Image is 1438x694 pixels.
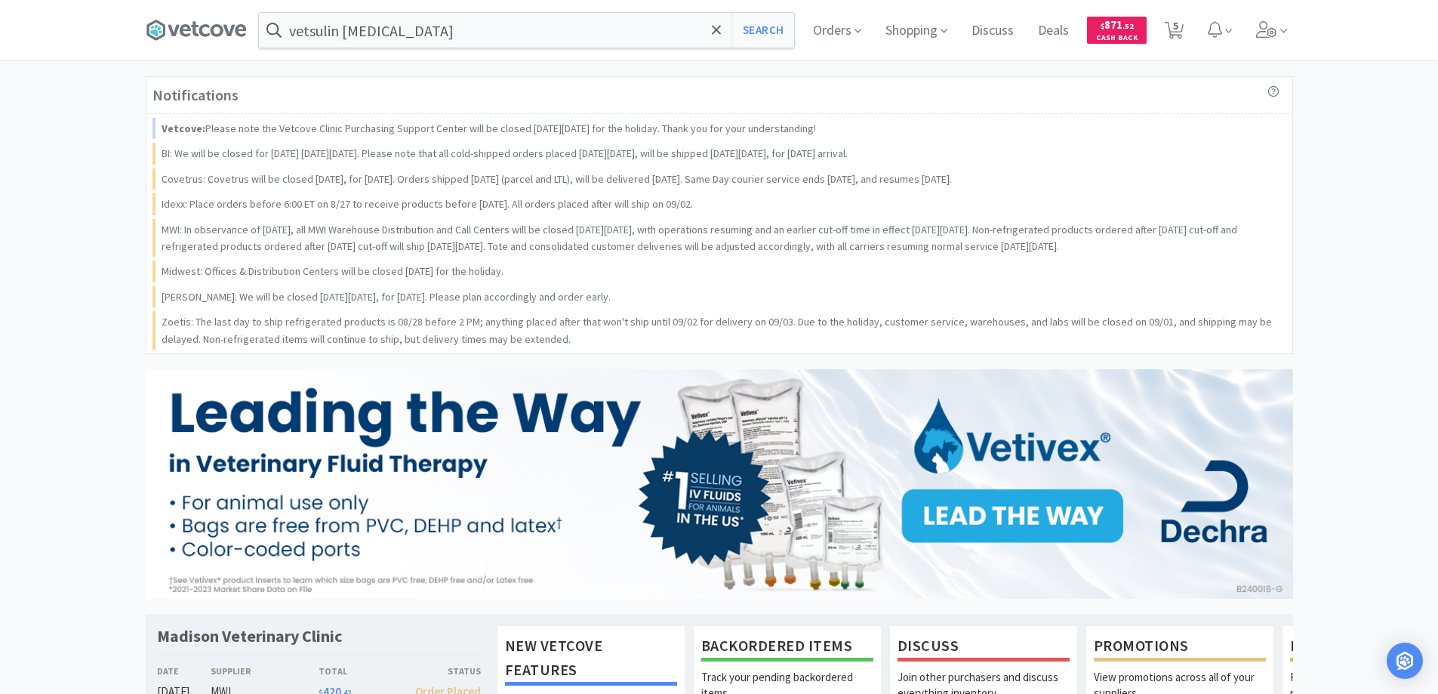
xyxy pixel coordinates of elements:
[898,634,1070,662] h1: Discuss
[965,24,1020,38] a: Discuss
[1087,10,1147,51] a: $871.52Cash Back
[162,171,952,187] p: Covetrus: Covetrus will be closed [DATE], for [DATE]. Orders shipped [DATE] (parcel and LTL), wil...
[211,664,319,678] div: Supplier
[146,369,1293,599] img: 6bcff1d5513c4292bcae26201ab6776f.jpg
[1122,21,1134,31] span: . 52
[162,120,816,137] p: Please note the Vetcove Clinic Purchasing Support Center will be closed [DATE][DATE] for the holi...
[1159,26,1190,39] a: 5
[1101,17,1134,32] span: 871
[1101,21,1104,31] span: $
[162,313,1280,347] p: Zoetis: The last day to ship refrigerated products is 08/28 before 2 PM; anything placed after th...
[162,221,1280,255] p: MWI: In observance of [DATE], all MWI Warehouse Distribution and Call Centers will be closed [DAT...
[157,664,211,678] div: Date
[505,634,677,686] h1: New Vetcove Features
[162,288,611,305] p: [PERSON_NAME]: We will be closed [DATE][DATE], for [DATE]. Please plan accordingly and order early.
[701,634,873,662] h1: Backordered Items
[259,13,794,48] input: Search by item, sku, manufacturer, ingredient, size...
[1387,643,1423,679] div: Open Intercom Messenger
[1096,34,1138,44] span: Cash Back
[319,664,400,678] div: Total
[731,13,794,48] button: Search
[157,625,342,647] h1: Madison Veterinary Clinic
[1032,24,1075,38] a: Deals
[162,196,693,212] p: Idexx: Place orders before 6:00 ET on 8/27 to receive products before [DATE]. All orders placed a...
[162,263,503,279] p: Midwest: Offices & Distribution Centers will be closed [DATE] for the holiday.
[162,145,848,162] p: BI: We will be closed for [DATE] [DATE][DATE]. Please note that all cold-shipped orders placed [D...
[400,664,482,678] div: Status
[1094,634,1266,662] h1: Promotions
[152,83,239,107] h3: Notifications
[162,122,205,135] strong: Vetcove:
